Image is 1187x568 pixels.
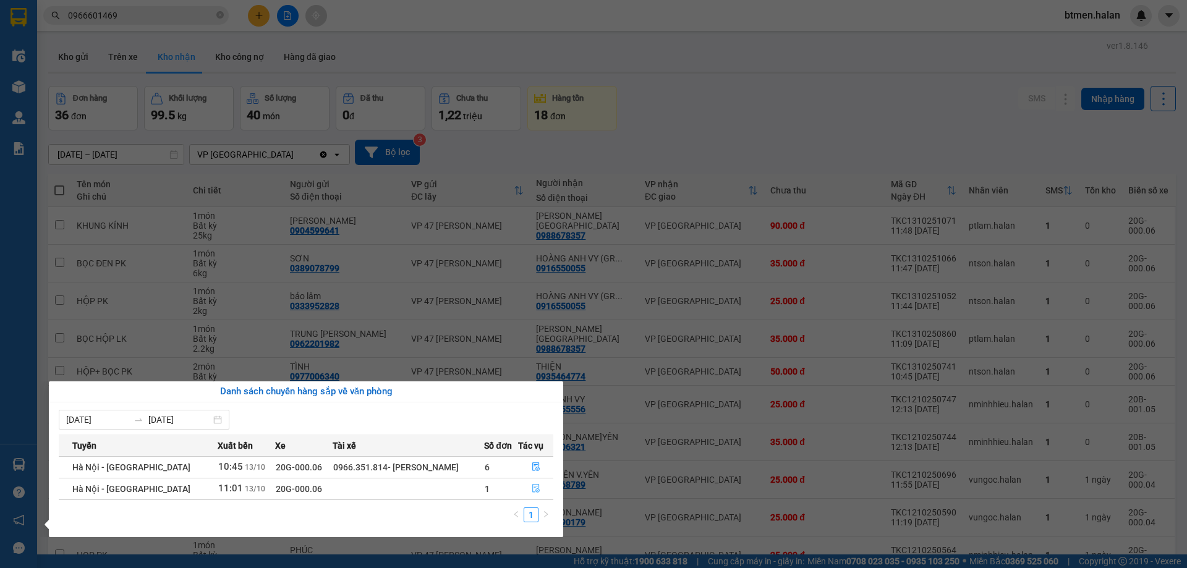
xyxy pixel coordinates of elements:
[218,461,243,472] span: 10:45
[485,462,490,472] span: 6
[538,507,553,522] button: right
[509,507,524,522] button: left
[218,439,253,452] span: Xuất bến
[333,460,484,474] div: 0966.351.814- [PERSON_NAME]
[245,485,265,493] span: 13/10
[66,413,129,426] input: Từ ngày
[538,507,553,522] li: Next Page
[513,511,520,518] span: left
[59,384,553,399] div: Danh sách chuyến hàng sắp về văn phòng
[276,484,322,494] span: 20G-000.06
[15,84,184,125] b: GỬI : VP [GEOGRAPHIC_DATA]
[116,30,517,46] li: 271 - [PERSON_NAME] - [GEOGRAPHIC_DATA] - [GEOGRAPHIC_DATA]
[275,439,286,452] span: Xe
[134,415,143,425] span: swap-right
[134,415,143,425] span: to
[72,439,96,452] span: Tuyến
[72,484,190,494] span: Hà Nội - [GEOGRAPHIC_DATA]
[485,484,490,494] span: 1
[509,507,524,522] li: Previous Page
[148,413,211,426] input: Đến ngày
[519,457,553,477] button: file-done
[518,439,543,452] span: Tác vụ
[15,15,108,77] img: logo.jpg
[532,462,540,472] span: file-done
[245,463,265,472] span: 13/10
[484,439,512,452] span: Số đơn
[524,507,538,522] li: 1
[542,511,550,518] span: right
[72,462,190,472] span: Hà Nội - [GEOGRAPHIC_DATA]
[276,462,322,472] span: 20G-000.06
[524,508,538,522] a: 1
[333,439,356,452] span: Tài xế
[532,484,540,494] span: file-done
[519,479,553,499] button: file-done
[218,483,243,494] span: 11:01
